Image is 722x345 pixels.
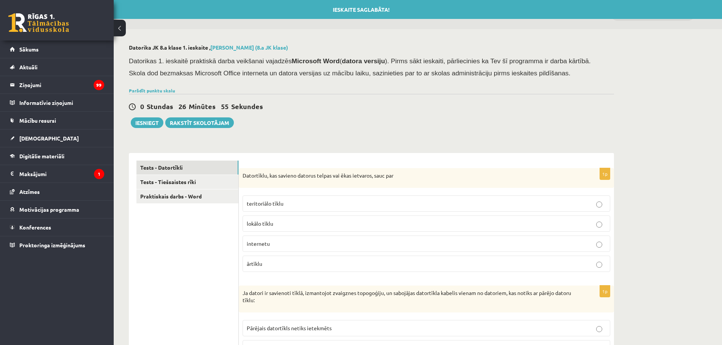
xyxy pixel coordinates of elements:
span: Pārējais datortīkls netiks ietekmēts [247,325,332,331]
a: Atzīmes [10,183,104,200]
span: 0 [140,102,144,111]
span: ārtīklu [247,260,262,267]
a: Rakstīt skolotājam [165,117,234,128]
a: Tests - Datortīkli [136,161,238,175]
span: Minūtes [189,102,216,111]
p: 1p [600,285,610,297]
b: datora versiju [342,57,385,65]
a: Konferences [10,219,104,236]
span: Konferences [19,224,51,231]
a: Proktoringa izmēģinājums [10,236,104,254]
a: Sākums [10,41,104,58]
a: [DEMOGRAPHIC_DATA] [10,130,104,147]
a: Maksājumi1 [10,165,104,183]
legend: Maksājumi [19,165,104,183]
b: Microsoft Word [292,57,340,65]
span: Digitālie materiāli [19,153,64,159]
button: Iesniegt [131,117,163,128]
span: lokālo tīklu [247,220,273,227]
input: internetu [596,242,602,248]
a: Rīgas 1. Tālmācības vidusskola [8,13,69,32]
input: lokālo tīklu [596,222,602,228]
span: [DEMOGRAPHIC_DATA] [19,135,79,142]
p: 1p [600,168,610,180]
span: Proktoringa izmēģinājums [19,242,85,248]
input: Pārējais datortīkls netiks ietekmēts [596,326,602,332]
span: Sākums [19,46,39,53]
span: Atzīmes [19,188,40,195]
legend: Informatīvie ziņojumi [19,94,104,111]
a: Parādīt punktu skalu [129,87,175,94]
a: Mācību resursi [10,112,104,129]
span: Stundas [147,102,173,111]
a: Digitālie materiāli [10,147,104,165]
span: Sekundes [231,102,263,111]
legend: Ziņojumi [19,76,104,94]
a: Aktuāli [10,58,104,76]
h2: Datorika JK 8.a klase 1. ieskaite , [129,44,614,51]
i: 1 [94,169,104,179]
span: Mācību resursi [19,117,56,124]
i: 99 [94,80,104,90]
a: [PERSON_NAME] (8.a JK klase) [210,44,288,51]
span: 55 [221,102,229,111]
input: ārtīklu [596,262,602,268]
span: Datorikas 1. ieskaitē praktiskā darba veikšanai vajadzēs ( ). Pirms sākt ieskaiti, pārliecinies k... [129,57,591,65]
span: internetu [247,240,270,247]
a: Praktiskais darbs - Word [136,189,238,203]
span: 26 [179,102,186,111]
a: Ziņojumi99 [10,76,104,94]
p: Ja datori ir savienoti tīklā, izmantojot zvaigznes topogoģiju, un sabojājas datortīkla kabelis vi... [243,289,572,304]
input: teritoriālo tīklu [596,201,602,208]
a: Informatīvie ziņojumi [10,94,104,111]
span: Skola dod bezmaksas Microsoft Office interneta un datora versijas uz mācību laiku, sazinieties pa... [129,69,570,77]
span: Aktuāli [19,64,38,70]
span: teritoriālo tīklu [247,200,283,207]
p: Datortīklu, kas savieno datorus telpas vai ēkas ietvaros, sauc par [243,172,572,180]
a: Motivācijas programma [10,201,104,218]
span: Motivācijas programma [19,206,79,213]
a: Tests - Tiešsaistes rīki [136,175,238,189]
